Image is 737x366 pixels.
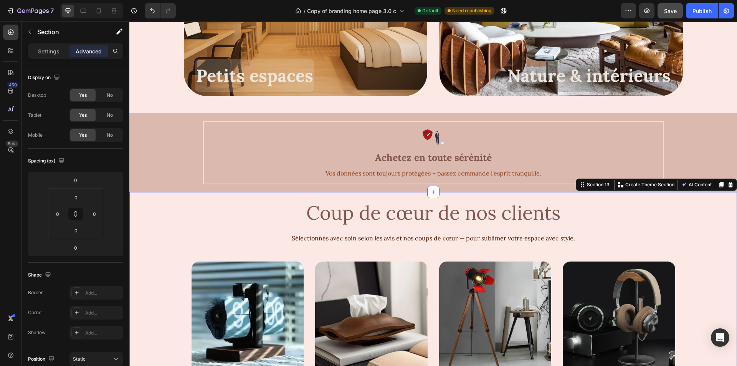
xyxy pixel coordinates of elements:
[28,156,66,166] div: Spacing (px)
[658,3,683,18] button: Save
[28,329,46,336] div: Shadow
[293,108,314,123] img: Alt Image
[52,208,63,220] input: 0px
[692,7,712,15] div: Publish
[686,3,718,18] button: Publish
[107,132,113,139] span: No
[28,309,43,316] div: Corner
[68,225,84,236] input: 0px
[38,47,59,55] p: Settings
[79,112,87,119] span: Yes
[89,208,100,220] input: 0px
[85,310,121,316] div: Add...
[55,211,553,222] p: Sélectionnés avec soin selon les avis et nos coups de cœur — pour sublimer votre espace avec style.
[85,290,121,296] div: Add...
[28,270,53,280] div: Shape
[433,240,546,353] img: 🎧 Support pour Casque Audio – Élégance & Organisation sur Votre Bureau - Mylittlestudio
[6,141,18,147] div: Beta
[69,352,123,366] button: Static
[304,7,306,15] span: /
[452,7,491,14] span: Need republishing
[129,22,737,366] iframe: Design area
[68,174,83,186] input: 0
[456,160,482,167] div: Section 13
[378,38,541,70] p: Nature & intérieurs
[28,92,46,99] div: Desktop
[55,179,553,204] p: Coup de cœur de nos clients
[85,330,121,336] div: Add...
[50,6,54,15] p: 7
[107,112,113,119] span: No
[79,92,87,99] span: Yes
[28,112,41,119] div: Tablet
[3,3,57,18] button: 7
[7,82,18,88] div: 450
[28,132,43,139] div: Mobile
[32,208,44,220] input: auto
[422,7,438,14] span: Default
[68,242,83,253] input: 0
[76,47,102,55] p: Advanced
[73,356,86,362] span: Static
[307,7,396,15] span: Copy of branding home page 3.0 c
[145,3,176,18] div: Undo/Redo
[68,192,84,203] input: 0px
[84,146,524,157] p: Vos données sont toujours protégées – passez commande l’esprit tranquille.
[664,8,677,14] span: Save
[550,159,584,168] button: AI Content
[711,328,729,347] div: Open Intercom Messenger
[28,354,56,364] div: Position
[107,208,119,220] input: auto
[28,289,43,296] div: Border
[107,92,113,99] span: No
[84,128,524,145] p: Achetez en toute sérénité
[28,73,61,83] div: Display on
[79,132,87,139] span: Yes
[37,27,100,36] p: Section
[496,160,545,167] p: Create Theme Section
